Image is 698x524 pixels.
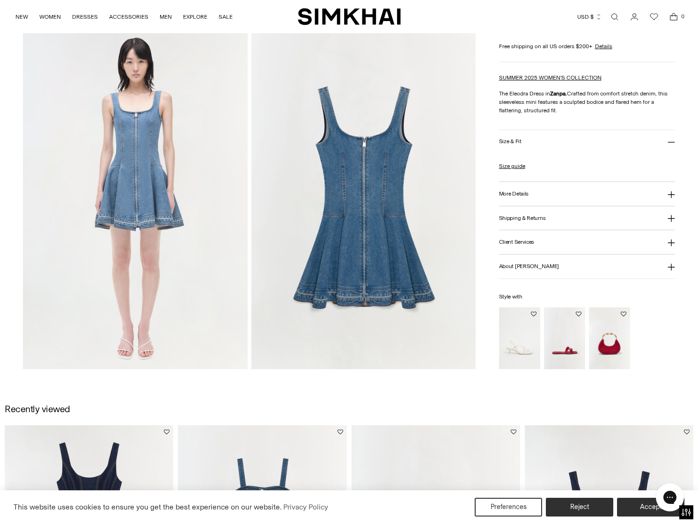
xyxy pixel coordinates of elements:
span: 0 [678,12,687,21]
button: Add to Wishlist [338,429,343,435]
button: Client Services [499,230,675,254]
a: Privacy Policy (opens in a new tab) [282,500,330,514]
h2: Recently viewed [5,404,70,414]
button: USD $ [577,7,602,27]
h3: Client Services [499,239,535,245]
a: Open cart modal [664,7,683,26]
img: Nixi Suede Crescent Bag [589,307,630,369]
button: Reject [546,498,613,517]
div: Free shipping on all US orders $200+ [499,42,675,50]
button: About [PERSON_NAME] [499,255,675,278]
button: Add to Wishlist [511,429,516,435]
button: Add to Wishlist [621,311,626,317]
button: Add to Wishlist [164,429,169,435]
h3: Size & Fit [499,138,522,145]
a: SIMKHAI [298,7,401,26]
button: Add to Wishlist [531,311,536,317]
button: Preferences [475,498,542,517]
iframe: Gorgias live chat messenger [651,480,689,515]
img: Cedonia Kitten Heel Sandal [499,307,540,369]
strong: Zanpa. [550,90,567,96]
a: NEW [15,7,28,27]
a: Open search modal [605,7,624,26]
a: WOMEN [39,7,61,27]
iframe: Sign Up via Text for Offers [7,488,94,517]
h3: Shipping & Returns [499,215,546,221]
img: Eleodra Dress [23,32,248,369]
h6: Style with [499,294,675,300]
a: DRESSES [72,7,98,27]
button: Accept [617,498,684,517]
button: Shipping & Returns [499,206,675,230]
p: The Eleodra Dress in Crafted from comfort stretch denim, this sleeveless mini features a sculpted... [499,89,675,114]
img: Eleodra Dress [251,32,476,369]
a: Go to the account page [625,7,644,26]
a: Size guide [499,162,525,170]
a: ACCESSORIES [109,7,148,27]
button: Add to Wishlist [684,429,690,435]
a: EXPLORE [183,7,207,27]
h3: More Details [499,191,529,197]
h3: About [PERSON_NAME] [499,263,559,269]
button: Size & Fit [499,130,675,153]
img: Simkhai Monogram Slide [544,307,585,369]
a: Wishlist [645,7,663,26]
button: More Details [499,182,675,206]
span: This website uses cookies to ensure you get the best experience on our website. [14,502,282,511]
a: SUMMER 2025 WOMEN'S COLLECTION [499,74,602,80]
a: MEN [160,7,172,27]
a: Details [595,42,612,50]
a: SALE [219,7,233,27]
button: Add to Wishlist [576,311,581,317]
